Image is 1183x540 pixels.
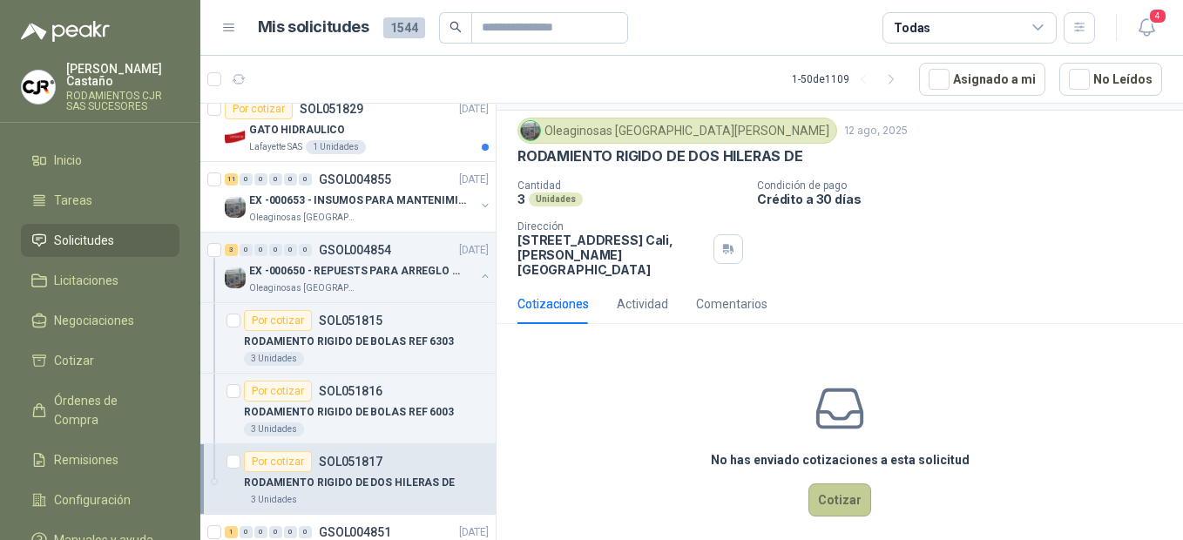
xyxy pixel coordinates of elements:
div: Por cotizar [244,381,312,402]
img: Company Logo [225,267,246,288]
span: Licitaciones [54,271,118,290]
div: 3 Unidades [244,352,304,366]
div: 1 - 50 de 1109 [792,65,905,93]
img: Company Logo [22,71,55,104]
a: 3 0 0 0 0 0 GSOL004854[DATE] Company LogoEX -000650 - REPUESTS PARA ARREGLO BOMBA DE PLANTAOleagi... [225,240,492,295]
span: Cotizar [54,351,94,370]
h3: No has enviado cotizaciones a esta solicitud [711,450,970,469]
div: 0 [240,526,253,538]
p: SOL051815 [319,314,382,327]
div: 1 [225,526,238,538]
a: Licitaciones [21,264,179,297]
span: Remisiones [54,450,118,469]
p: RODAMIENTOS CJR SAS SUCESORES [66,91,179,111]
div: Cotizaciones [517,294,589,314]
img: Logo peakr [21,21,110,42]
div: 0 [269,526,282,538]
div: 0 [269,244,282,256]
div: 0 [269,173,282,186]
p: RODAMIENTO RIGIDO DE BOLAS REF 6003 [244,404,454,421]
a: Cotizar [21,344,179,377]
img: Company Logo [521,121,540,140]
button: 4 [1131,12,1162,44]
a: Por cotizarSOL051815RODAMIENTO RIGIDO DE BOLAS REF 63033 Unidades [200,303,496,374]
div: Unidades [529,192,583,206]
span: Negociaciones [54,311,134,330]
a: Por cotizarSOL051829[DATE] Company LogoGATO HIDRAULICOLafayette SAS1 Unidades [200,91,496,162]
p: SOL051817 [319,456,382,468]
p: RODAMIENTO RIGIDO DE DOS HILERAS DE [517,147,803,165]
a: Inicio [21,144,179,177]
p: GSOL004855 [319,173,391,186]
p: 3 [517,192,525,206]
div: 0 [284,526,297,538]
div: Por cotizar [244,310,312,331]
p: SOL051829 [300,103,363,115]
div: Oleaginosas [GEOGRAPHIC_DATA][PERSON_NAME] [517,118,837,144]
div: 11 [225,173,238,186]
p: Condición de pago [757,179,1176,192]
p: RODAMIENTO RIGIDO DE DOS HILERAS DE [244,475,455,491]
a: Configuración [21,483,179,516]
p: Cantidad [517,179,743,192]
div: 0 [254,173,267,186]
div: 3 Unidades [244,422,304,436]
div: 0 [299,173,312,186]
p: EX -000653 - INSUMOS PARA MANTENIMIENTO A CADENAS [249,192,466,209]
div: 3 [225,244,238,256]
span: Inicio [54,151,82,170]
p: [DATE] [459,172,489,188]
span: Tareas [54,191,92,210]
div: 0 [299,526,312,538]
p: SOL051816 [319,385,382,397]
div: 0 [240,244,253,256]
div: 3 Unidades [244,493,304,507]
p: GATO HIDRAULICO [249,122,345,138]
div: Actividad [617,294,668,314]
img: Company Logo [225,126,246,147]
button: Cotizar [808,483,871,516]
div: Por cotizar [225,98,293,119]
a: Por cotizarSOL051816RODAMIENTO RIGIDO DE BOLAS REF 60033 Unidades [200,374,496,444]
a: Remisiones [21,443,179,476]
div: 0 [284,244,297,256]
div: 0 [240,173,253,186]
p: [STREET_ADDRESS] Cali , [PERSON_NAME][GEOGRAPHIC_DATA] [517,233,706,277]
button: Asignado a mi [919,63,1045,96]
a: Solicitudes [21,224,179,257]
p: Crédito a 30 días [757,192,1176,206]
div: Comentarios [696,294,767,314]
span: Configuración [54,490,131,510]
div: 0 [254,526,267,538]
div: 0 [299,244,312,256]
a: Por cotizarSOL051817RODAMIENTO RIGIDO DE DOS HILERAS DE3 Unidades [200,444,496,515]
span: Solicitudes [54,231,114,250]
a: Tareas [21,184,179,217]
span: search [450,21,462,33]
p: RODAMIENTO RIGIDO DE BOLAS REF 6303 [244,334,454,350]
span: 4 [1148,8,1167,24]
div: 0 [284,173,297,186]
div: 1 Unidades [306,140,366,154]
p: 12 ago, 2025 [844,123,908,139]
p: GSOL004851 [319,526,391,538]
p: Dirección [517,220,706,233]
p: Oleaginosas [GEOGRAPHIC_DATA][PERSON_NAME] [249,211,359,225]
div: Todas [894,18,930,37]
p: [DATE] [459,242,489,259]
p: [DATE] [459,101,489,118]
span: 1544 [383,17,425,38]
a: Negociaciones [21,304,179,337]
p: GSOL004854 [319,244,391,256]
p: Lafayette SAS [249,140,302,154]
span: Órdenes de Compra [54,391,163,429]
p: EX -000650 - REPUESTS PARA ARREGLO BOMBA DE PLANTA [249,263,466,280]
div: 0 [254,244,267,256]
p: [PERSON_NAME] Castaño [66,63,179,87]
img: Company Logo [225,197,246,218]
h1: Mis solicitudes [258,15,369,40]
a: Órdenes de Compra [21,384,179,436]
div: Por cotizar [244,451,312,472]
p: Oleaginosas [GEOGRAPHIC_DATA][PERSON_NAME] [249,281,359,295]
a: 11 0 0 0 0 0 GSOL004855[DATE] Company LogoEX -000653 - INSUMOS PARA MANTENIMIENTO A CADENASOleagi... [225,169,492,225]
